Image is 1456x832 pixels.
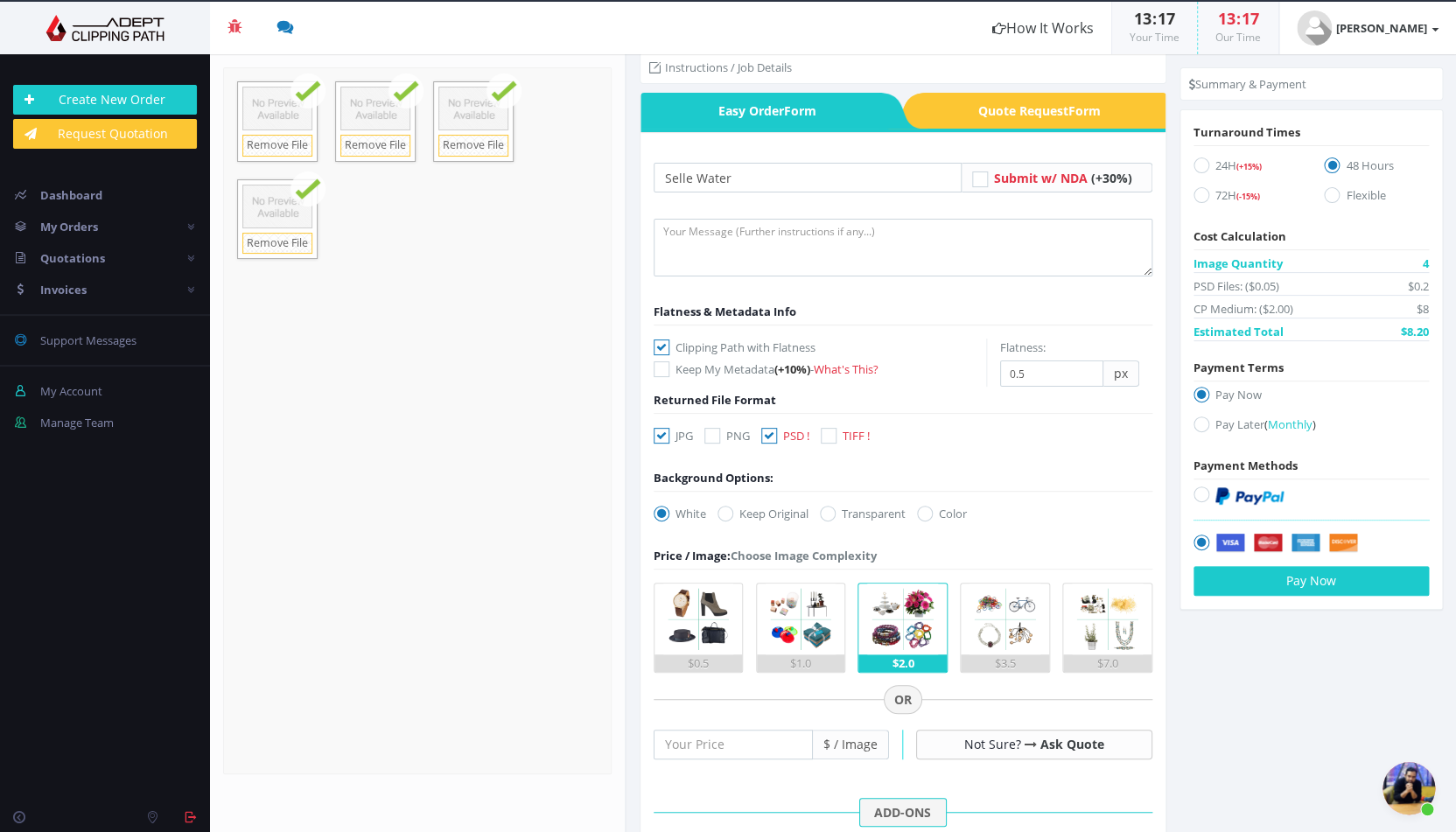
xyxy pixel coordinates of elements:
[1408,277,1429,295] span: $0.2
[1193,186,1298,210] label: 72H
[1324,186,1429,210] label: Flexible
[1242,8,1259,29] span: 17
[814,361,878,377] a: What's This?
[961,654,1049,672] div: $3.5
[1130,30,1179,45] small: Your Time
[1067,102,1100,119] i: Form
[766,584,836,654] img: 2.png
[654,730,813,759] input: Your Price
[242,135,312,157] a: Remove File
[867,584,938,654] img: 3.png
[1279,2,1456,54] a: [PERSON_NAME]
[1193,416,1429,439] label: Pay Later
[649,59,792,76] li: Instructions / Job Details
[1382,762,1435,815] a: Aprire la chat
[1193,228,1286,244] span: Cost Calculation
[784,102,816,119] i: Form
[1297,10,1332,45] img: user_default.jpg
[917,505,967,522] label: Color
[1040,736,1104,752] a: Ask Quote
[858,654,947,672] div: $2.0
[1264,416,1316,432] a: (Monthly)
[1401,323,1429,340] span: $8.20
[40,332,136,348] span: Support Messages
[964,736,1021,752] span: Not Sure?
[813,730,889,759] span: $ / Image
[1324,157,1429,180] label: 48 Hours
[438,135,508,157] a: Remove File
[1268,416,1312,432] span: Monthly
[1236,187,1260,203] a: (-15%)
[1158,8,1175,29] span: 17
[1193,255,1283,272] span: Image Quantity
[994,170,1088,186] span: Submit w/ NDA
[654,505,706,522] label: White
[1091,170,1132,186] span: (+30%)
[13,119,197,149] a: Request Quotation
[783,428,809,444] span: PSD !
[340,135,410,157] a: Remove File
[654,548,731,563] span: Price / Image:
[1000,339,1046,356] label: Flatness:
[640,93,881,129] a: Easy OrderForm
[654,304,796,319] span: Flatness & Metadata Info
[1417,300,1429,318] span: $8
[994,170,1132,186] a: Submit w/ NDA (+30%)
[654,547,877,564] div: Choose Image Complexity
[1193,300,1293,318] span: CP Medium: ($2.00)
[40,219,98,234] span: My Orders
[654,469,773,486] div: Background Options:
[1151,8,1158,29] span: :
[1063,654,1151,672] div: $7.0
[1236,191,1260,202] span: (-15%)
[40,383,102,399] span: My Account
[242,233,312,255] a: Remove File
[654,427,693,444] label: JPG
[1193,566,1429,596] button: Pay Now
[1193,277,1279,295] span: PSD Files: ($0.05)
[1193,323,1284,340] span: Estimated Total
[925,93,1165,129] a: Quote RequestForm
[1193,124,1300,140] span: Turnaround Times
[1218,8,1235,29] span: 13
[717,505,808,522] label: Keep Original
[820,505,906,522] label: Transparent
[925,93,1165,129] span: Quote Request
[1236,157,1262,173] a: (+15%)
[1336,20,1427,36] strong: [PERSON_NAME]
[1189,75,1306,93] li: Summary & Payment
[1236,161,1262,172] span: (+15%)
[1235,8,1242,29] span: :
[859,798,947,828] span: ADD-ONS
[757,654,845,672] div: $1.0
[654,163,962,192] input: Your Order Title
[1423,255,1429,272] span: 4
[1215,534,1358,553] img: Securely by Stripe
[13,15,197,41] img: Adept Graphics
[1072,584,1143,654] img: 5.png
[843,428,870,444] span: TIFF !
[40,282,87,297] span: Invoices
[1193,458,1298,473] span: Payment Methods
[654,339,986,356] label: Clipping Path with Flatness
[663,584,734,654] img: 1.png
[40,250,105,266] span: Quotations
[654,360,986,378] label: Keep My Metadata -
[40,415,114,430] span: Manage Team
[1215,30,1261,45] small: Our Time
[1193,157,1298,180] label: 24H
[1193,386,1429,409] label: Pay Now
[654,654,743,672] div: $0.5
[1103,360,1139,387] span: px
[640,93,881,129] span: Easy Order
[884,685,922,715] span: OR
[1193,360,1284,375] span: Payment Terms
[975,2,1111,54] a: How It Works
[774,361,810,377] span: (+10%)
[704,427,750,444] label: PNG
[13,85,197,115] a: Create New Order
[40,187,102,203] span: Dashboard
[654,392,776,408] span: Returned File Format
[1215,487,1284,505] img: PayPal
[969,584,1040,654] img: 4.png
